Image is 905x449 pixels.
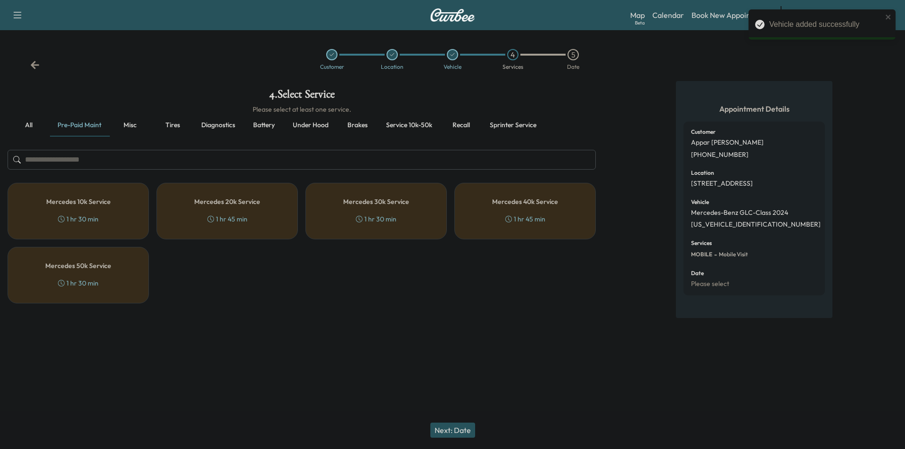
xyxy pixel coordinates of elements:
[151,114,194,137] button: Tires
[635,19,645,26] div: Beta
[207,214,247,224] div: 1 hr 45 min
[320,64,344,70] div: Customer
[691,251,712,258] span: MOBILE
[243,114,285,137] button: Battery
[50,114,109,137] button: Pre-paid maint
[683,104,825,114] h5: Appointment Details
[430,8,475,22] img: Curbee Logo
[381,64,403,70] div: Location
[507,49,518,60] div: 4
[444,64,461,70] div: Vehicle
[505,214,545,224] div: 1 hr 45 min
[343,198,409,205] h5: Mercedes 30k Service
[567,64,579,70] div: Date
[58,278,99,288] div: 1 hr 30 min
[630,9,645,21] a: MapBeta
[378,114,440,137] button: Service 10k-50k
[492,198,558,205] h5: Mercedes 40k Service
[8,105,596,114] h6: Please select at least one service.
[285,114,336,137] button: Under hood
[30,60,40,70] div: Back
[691,151,749,159] p: [PHONE_NUMBER]
[691,129,716,135] h6: Customer
[46,198,111,205] h5: Mercedes 10k Service
[8,89,596,105] h1: 4 . Select Service
[885,13,892,21] button: close
[482,114,544,137] button: Sprinter service
[691,9,771,21] a: Book New Appointment
[336,114,378,137] button: Brakes
[194,114,243,137] button: Diagnostics
[8,114,50,137] button: all
[691,209,788,217] p: Mercedes-Benz GLC-Class 2024
[8,114,596,137] div: basic tabs example
[691,220,821,229] p: [US_VEHICLE_IDENTIFICATION_NUMBER]
[712,250,717,259] span: -
[440,114,482,137] button: Recall
[568,49,579,60] div: 5
[691,170,714,176] h6: Location
[691,180,753,188] p: [STREET_ADDRESS]
[691,240,712,246] h6: Services
[502,64,523,70] div: Services
[717,251,748,258] span: Mobile Visit
[691,270,704,276] h6: Date
[691,199,709,205] h6: Vehicle
[45,262,111,269] h5: Mercedes 50k Service
[769,19,882,30] div: Vehicle added successfully
[58,214,99,224] div: 1 hr 30 min
[691,280,729,288] p: Please select
[194,198,260,205] h5: Mercedes 20k Service
[691,139,764,147] p: Appar [PERSON_NAME]
[652,9,684,21] a: Calendar
[109,114,151,137] button: Misc
[356,214,396,224] div: 1 hr 30 min
[430,423,475,438] button: Next: Date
